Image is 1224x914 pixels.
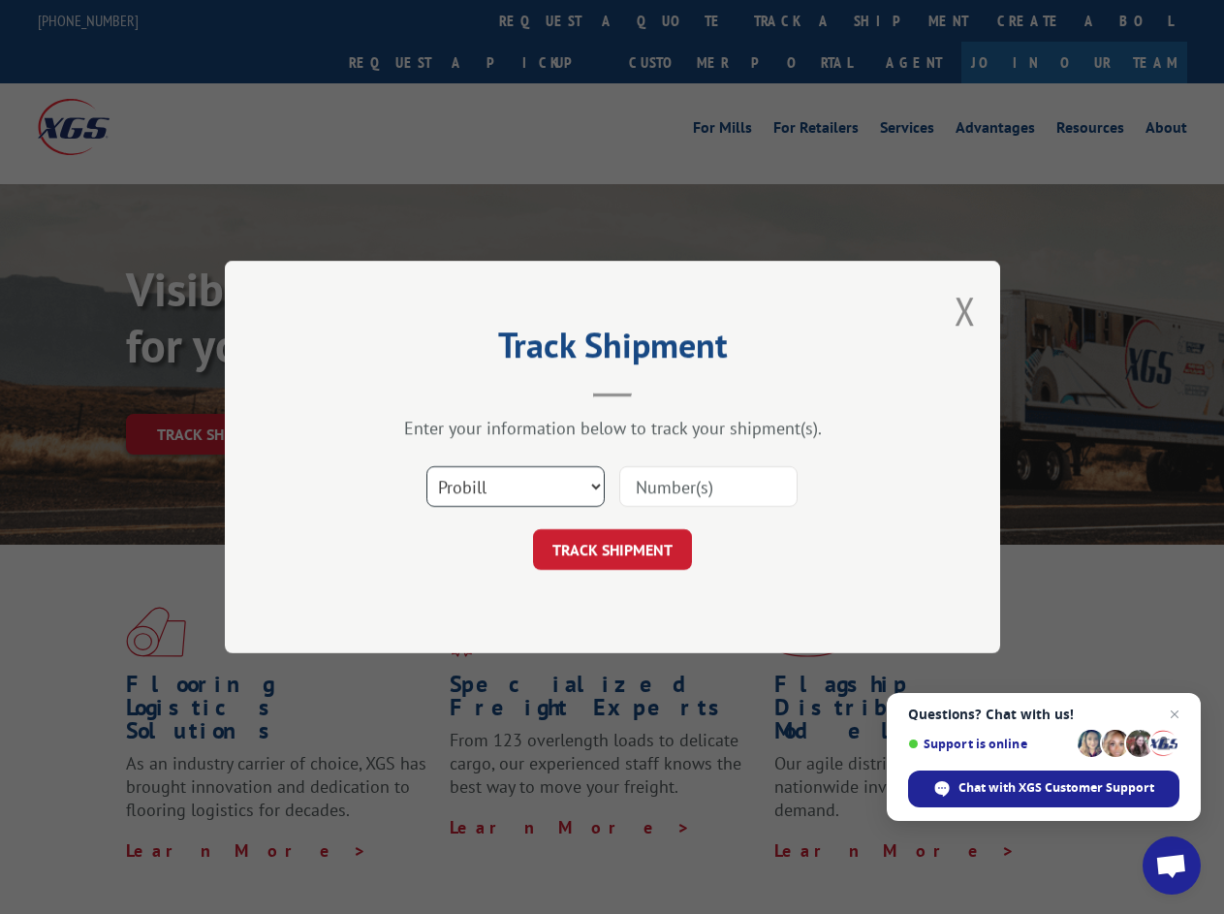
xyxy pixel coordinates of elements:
[322,417,903,439] div: Enter your information below to track your shipment(s).
[1163,703,1186,726] span: Close chat
[955,285,976,336] button: Close modal
[908,771,1179,807] div: Chat with XGS Customer Support
[322,331,903,368] h2: Track Shipment
[533,529,692,570] button: TRACK SHIPMENT
[1143,836,1201,895] div: Open chat
[908,737,1071,751] span: Support is online
[908,707,1179,722] span: Questions? Chat with us!
[619,466,798,507] input: Number(s)
[958,779,1154,797] span: Chat with XGS Customer Support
